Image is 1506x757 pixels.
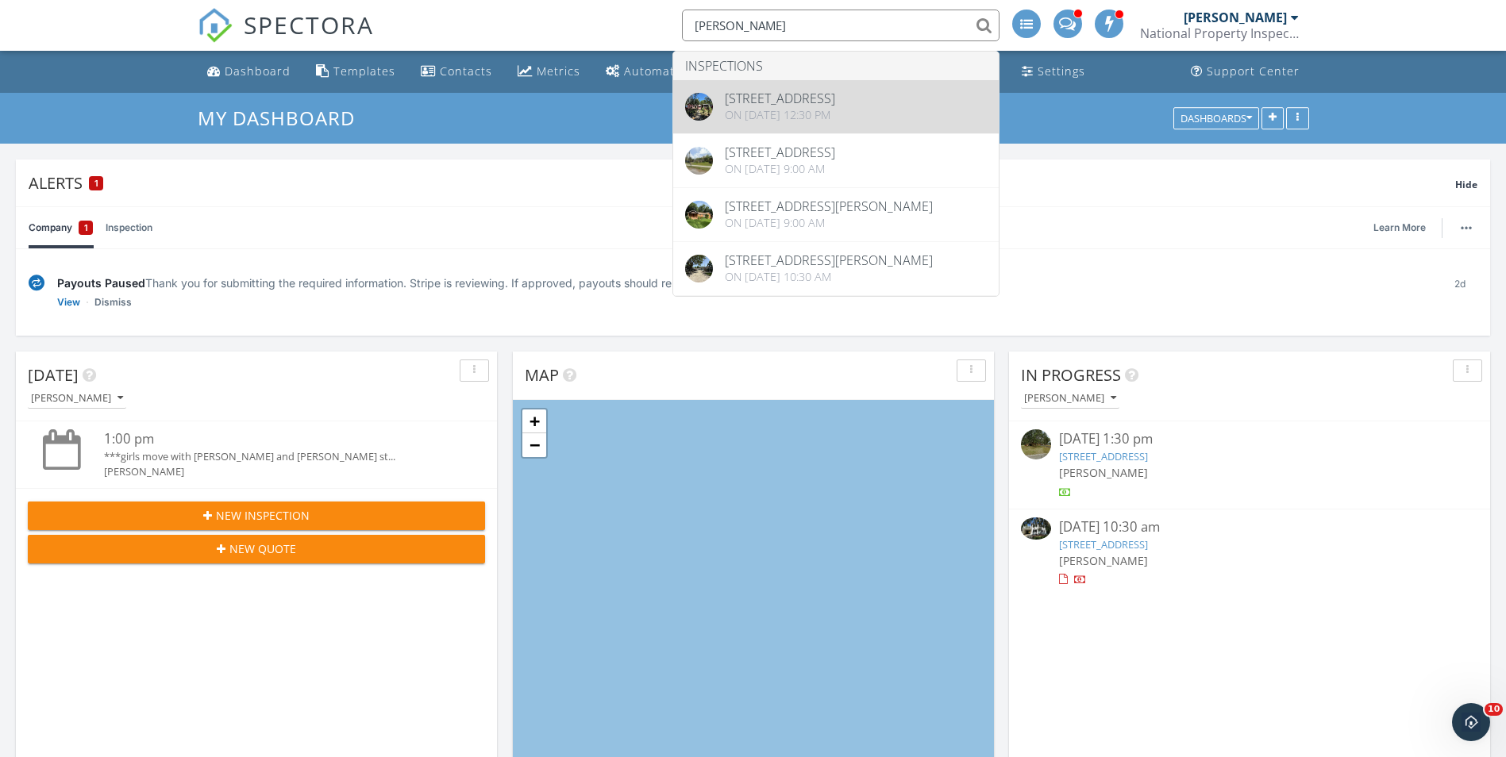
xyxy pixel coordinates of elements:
li: Inspections [673,52,999,80]
span: 1 [94,178,98,189]
div: On [DATE] 9:00 am [725,163,835,175]
div: Alerts [29,172,1455,194]
a: Company [29,207,93,248]
img: 9561606%2Fcover_photos%2FK9AGLkNqE9z4ehjp4jpi%2Fsmall.jpg [1021,517,1051,540]
input: Search everything... [682,10,1000,41]
a: [DATE] 1:30 pm [STREET_ADDRESS] [PERSON_NAME] [1021,429,1478,500]
a: [STREET_ADDRESS][PERSON_NAME] On [DATE] 10:30 am [673,242,999,295]
img: ellipsis-632cfdd7c38ec3a7d453.svg [1461,226,1472,229]
div: [PERSON_NAME] [1184,10,1287,25]
span: In Progress [1021,364,1121,386]
img: streetview [1021,429,1051,459]
div: Settings [1038,63,1085,79]
a: [DATE] 10:30 am [STREET_ADDRESS] [PERSON_NAME] [1021,517,1478,588]
div: Automations (Basic) [624,63,742,79]
div: [PERSON_NAME] [104,464,447,479]
a: SPECTORA [198,21,374,55]
div: On [DATE] 12:30 pm [725,109,835,121]
div: [DATE] 1:30 pm [1059,429,1440,449]
div: [STREET_ADDRESS] [725,146,835,159]
div: [PERSON_NAME] [31,393,123,404]
a: Inspection [106,207,152,248]
div: [STREET_ADDRESS][PERSON_NAME] [725,200,933,213]
img: streetview [685,147,713,175]
img: The Best Home Inspection Software - Spectora [198,8,233,43]
button: Dashboards [1173,107,1259,129]
div: [PERSON_NAME] [1024,393,1116,404]
a: Support Center [1184,57,1306,86]
a: [STREET_ADDRESS][PERSON_NAME] On [DATE] 9:00 am [673,188,999,241]
img: 8691018%2Fcover_photos%2FqTbRFxRJk8pctRaRULiU%2Foriginal.jpg [685,255,713,282]
a: Settings [1015,57,1092,86]
div: Thank you for submitting the required information. Stripe is reviewing. If approved, payouts shou... [57,275,1429,291]
a: Metrics [511,57,587,86]
img: under-review-2fe708636b114a7f4b8d.svg [29,275,44,291]
span: 1 [84,220,88,236]
div: On [DATE] 10:30 am [725,271,933,283]
a: Dashboard [201,57,297,86]
div: Dashboards [1181,113,1252,124]
div: Metrics [537,63,580,79]
a: Automations (Basic) [599,57,749,86]
a: View [57,294,80,310]
div: Support Center [1207,63,1300,79]
span: SPECTORA [244,8,374,41]
div: ***girls move with [PERSON_NAME] and [PERSON_NAME] st... [104,449,447,464]
img: 9560448%2Fcover_photos%2FlnFk6syHG07lyXgWsUGh%2Foriginal.jpg [685,93,713,121]
span: [PERSON_NAME] [1059,553,1148,568]
div: Dashboard [225,63,291,79]
a: [STREET_ADDRESS] [1059,449,1148,463]
a: Dismiss [94,294,132,310]
a: Templates [310,57,402,86]
div: [STREET_ADDRESS][PERSON_NAME] [725,254,933,267]
a: Contacts [414,57,499,86]
span: Payouts Paused [57,276,145,290]
button: New Quote [28,535,485,563]
div: 2d [1442,275,1477,310]
span: New Inspection [216,507,310,524]
button: [PERSON_NAME] [28,388,126,409]
span: Map [525,364,559,386]
a: My Dashboard [198,105,368,131]
span: [PERSON_NAME] [1059,465,1148,480]
span: [DATE] [28,364,79,386]
span: Hide [1455,178,1477,191]
button: New Inspection [28,501,485,530]
div: [DATE] 10:30 am [1059,517,1440,537]
a: [STREET_ADDRESS] On [DATE] 12:30 pm [673,80,999,133]
a: [STREET_ADDRESS] [1059,537,1148,551]
a: Learn More [1373,220,1435,236]
div: [STREET_ADDRESS] [725,92,835,105]
a: Zoom in [522,409,546,433]
button: [PERSON_NAME] [1021,388,1119,409]
span: 10 [1485,703,1503,716]
div: National Property Inspections [1140,25,1299,41]
div: On [DATE] 9:00 am [725,217,933,229]
img: 8813735%2Fcover_photos%2Fu2KpeaTaeEltulYhQCUI%2Foriginal.jpeg [685,201,713,229]
span: New Quote [229,540,296,557]
div: Templates [333,63,395,79]
div: 1:00 pm [104,429,447,449]
a: Zoom out [522,433,546,457]
div: Contacts [440,63,492,79]
iframe: Intercom live chat [1452,703,1490,741]
a: [STREET_ADDRESS] On [DATE] 9:00 am [673,134,999,187]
